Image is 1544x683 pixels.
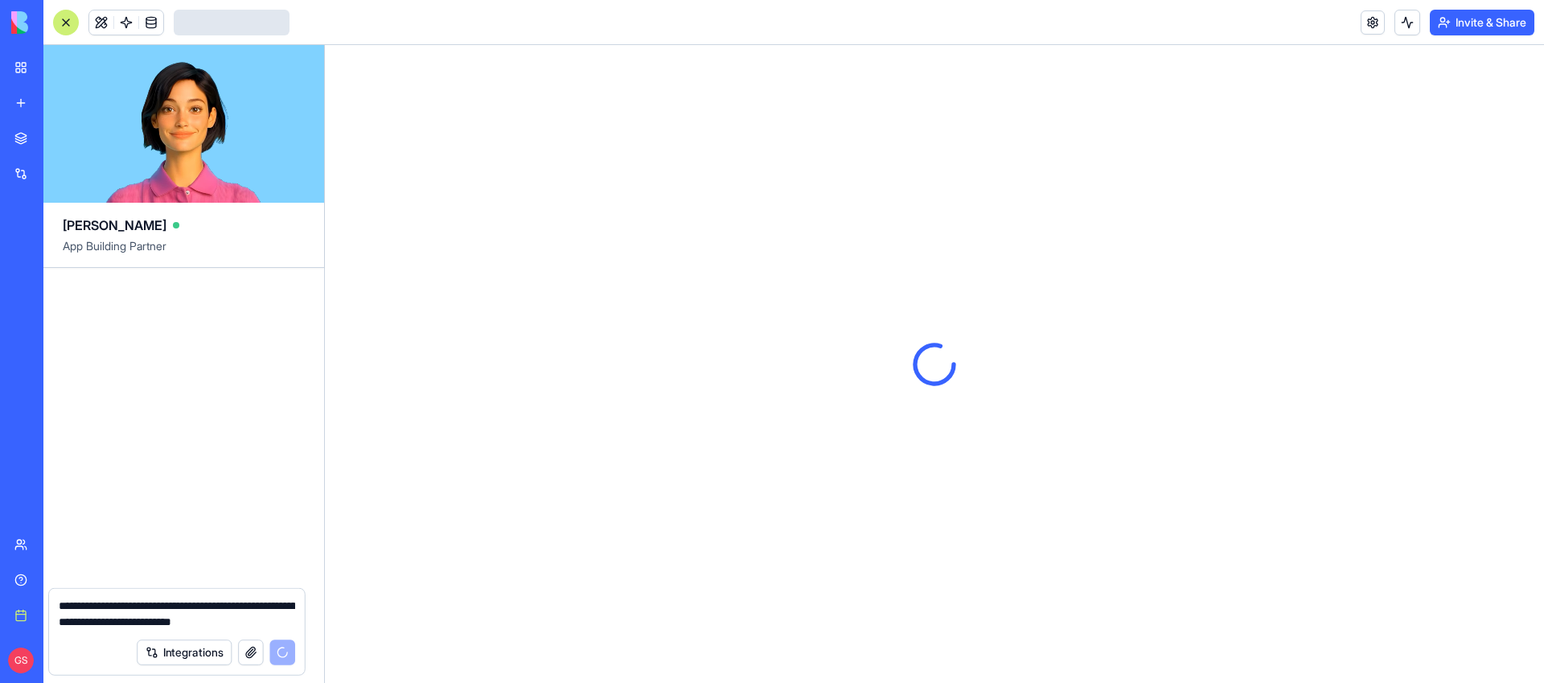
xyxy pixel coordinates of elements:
button: Integrations [137,640,232,665]
img: logo [11,11,111,34]
span: [PERSON_NAME] [63,216,166,235]
span: GS [8,648,34,673]
span: App Building Partner [63,238,305,267]
button: Invite & Share [1430,10,1534,35]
